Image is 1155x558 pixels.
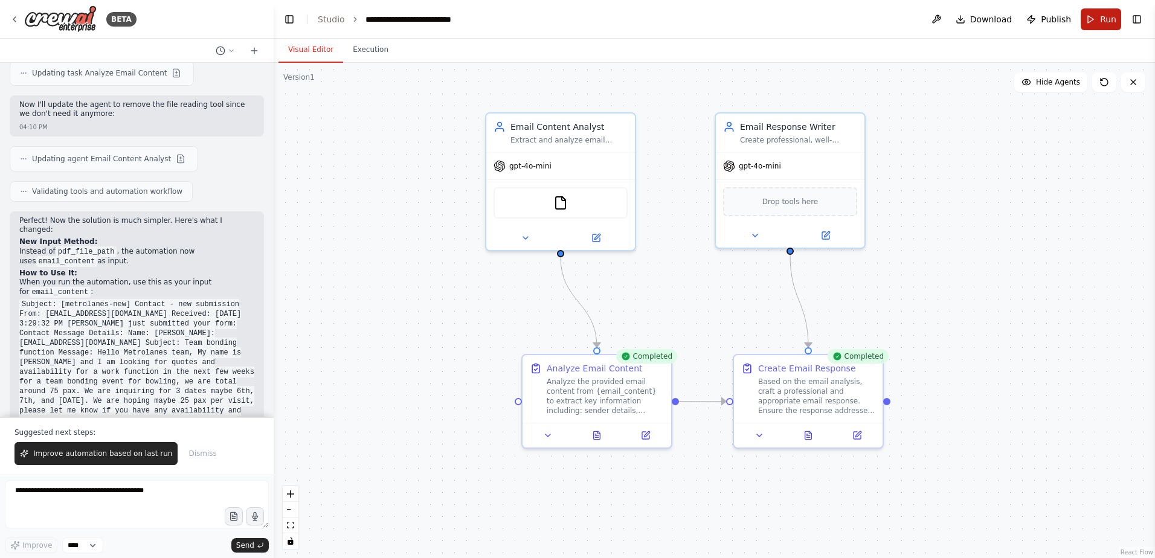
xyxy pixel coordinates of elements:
[571,428,623,443] button: View output
[828,349,889,364] div: Completed
[32,154,171,164] span: Updating agent Email Content Analyst
[562,231,630,245] button: Open in side panel
[19,247,254,266] p: Instead of , the automation now uses as input.
[30,287,91,298] code: email_content
[106,12,137,27] div: BETA
[625,428,666,443] button: Open in side panel
[343,37,398,63] button: Execution
[1100,13,1116,25] span: Run
[283,486,298,502] button: zoom in
[24,5,97,33] img: Logo
[1014,72,1087,92] button: Hide Agents
[1121,549,1153,556] a: React Flow attribution
[5,537,57,553] button: Improve
[836,428,878,443] button: Open in side panel
[509,161,552,171] span: gpt-4o-mini
[758,362,856,374] div: Create Email Response
[211,43,240,58] button: Switch to previous chat
[547,362,643,374] div: Analyze Email Content
[762,196,819,208] span: Drop tools here
[33,449,172,458] span: Improve automation based on last run
[278,37,343,63] button: Visual Editor
[14,442,178,465] button: Improve automation based on last run
[283,72,315,82] div: Version 1
[951,8,1017,30] button: Download
[783,428,834,443] button: View output
[1041,13,1071,25] span: Publish
[236,540,254,550] span: Send
[36,256,98,267] code: email_content
[791,228,860,243] button: Open in side panel
[521,354,672,449] div: CompletedAnalyze Email ContentAnalyze the provided email content from {email_content} to extract ...
[758,377,875,415] div: Based on the email analysis, craft a professional and appropriate email response. Ensure the resp...
[283,486,298,549] div: React Flow controls
[19,269,77,277] strong: How to Use It:
[616,349,677,364] div: Completed
[740,135,857,145] div: Create professional, well-structured email responses based on analyzed email context, ensuring ap...
[318,13,483,25] nav: breadcrumb
[22,540,52,550] span: Improve
[245,43,264,58] button: Start a new chat
[318,14,345,24] a: Studio
[19,278,254,297] p: When you run the automation, use this as your input for :
[281,11,298,28] button: Hide left sidebar
[19,299,254,435] code: Subject: [metrolanes-new] Contact - new submission From: [EMAIL_ADDRESS][DOMAIN_NAME] Received: [...
[231,538,269,553] button: Send
[733,354,884,449] div: CompletedCreate Email ResponseBased on the email analysis, craft a professional and appropriate e...
[283,533,298,549] button: toggle interactivity
[510,121,628,133] div: Email Content Analyst
[225,507,243,525] button: Upload files
[784,255,814,347] g: Edge from b5d1f12c-dc68-432e-9f58-60479c3d9a2a to 0c7a6820-b0c5-49c4-9fad-61cc6e6cf679
[679,396,726,408] g: Edge from 9d1dd363-3489-4d37-b437-f83bf8330a7a to 0c7a6820-b0c5-49c4-9fad-61cc6e6cf679
[740,121,857,133] div: Email Response Writer
[547,377,664,415] div: Analyze the provided email content from {email_content} to extract key information including: sen...
[283,518,298,533] button: fit view
[19,216,254,235] p: Perfect! Now the solution is much simpler. Here's what I changed:
[970,13,1012,25] span: Download
[246,507,264,525] button: Click to speak your automation idea
[715,112,866,249] div: Email Response WriterCreate professional, well-structured email responses based on analyzed email...
[485,112,636,251] div: Email Content AnalystExtract and analyze email content, identifying key information such as sende...
[32,68,167,78] span: Updating task Analyze Email Content
[19,123,48,132] div: 04:10 PM
[32,187,182,196] span: Validating tools and automation workflow
[1128,11,1145,28] button: Show right sidebar
[283,502,298,518] button: zoom out
[739,161,781,171] span: gpt-4o-mini
[182,442,222,465] button: Dismiss
[19,100,254,119] p: Now I'll update the agent to remove the file reading tool since we don't need it anymore:
[14,428,259,437] p: Suggested next steps:
[188,449,216,458] span: Dismiss
[19,237,98,246] strong: New Input Method:
[555,257,603,347] g: Edge from 87227df8-c859-4e63-83fe-549a7c2fb1ab to 9d1dd363-3489-4d37-b437-f83bf8330a7a
[553,196,568,210] img: FileReadTool
[1081,8,1121,30] button: Run
[1021,8,1076,30] button: Publish
[56,246,117,257] code: pdf_file_path
[1036,77,1080,87] span: Hide Agents
[510,135,628,145] div: Extract and analyze email content, identifying key information such as sender details, main topic...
